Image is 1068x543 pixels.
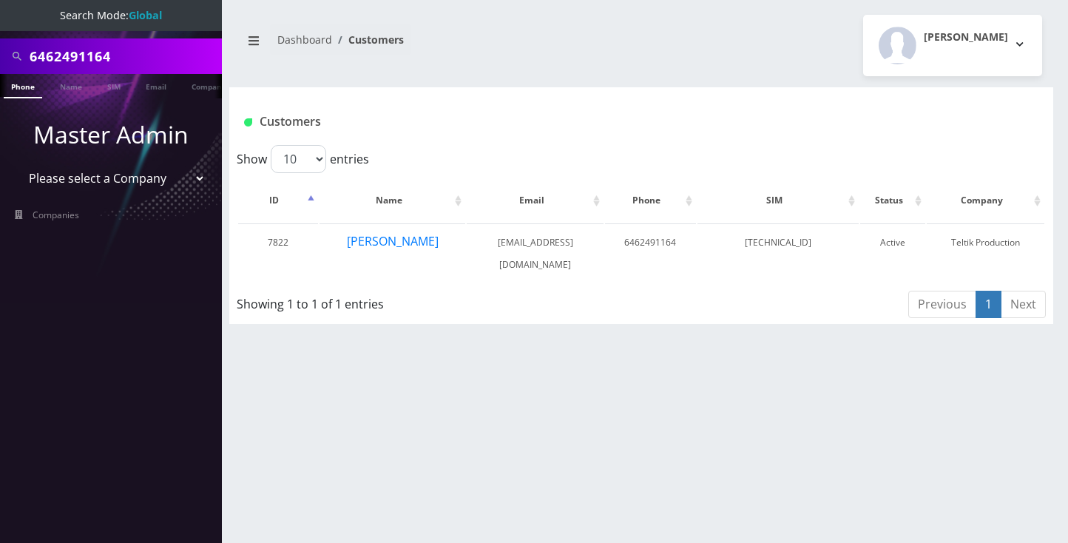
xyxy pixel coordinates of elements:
span: Companies [33,209,79,221]
label: Show entries [237,145,369,173]
a: Previous [908,291,976,318]
th: Email: activate to sort column ascending [467,179,603,222]
button: [PERSON_NAME] [346,232,439,251]
td: 6462491164 [605,223,696,283]
td: Teltik Production [927,223,1044,283]
a: Email [138,74,174,97]
th: ID: activate to sort column descending [238,179,318,222]
a: 1 [976,291,1001,318]
span: Search Mode: [60,8,162,22]
a: Next [1001,291,1046,318]
td: [TECHNICAL_ID] [697,223,859,283]
button: [PERSON_NAME] [863,15,1042,76]
a: Phone [4,74,42,98]
th: SIM: activate to sort column ascending [697,179,859,222]
td: Active [860,223,925,283]
a: Company [184,74,234,97]
div: Showing 1 to 1 of 1 entries [237,289,563,313]
th: Company: activate to sort column ascending [927,179,1044,222]
th: Name: activate to sort column ascending [320,179,466,222]
td: [EMAIL_ADDRESS][DOMAIN_NAME] [467,223,603,283]
strong: Global [129,8,162,22]
a: Dashboard [277,33,332,47]
select: Showentries [271,145,326,173]
a: Name [53,74,89,97]
a: SIM [100,74,128,97]
input: Search All Companies [30,42,218,70]
th: Phone: activate to sort column ascending [605,179,696,222]
li: Customers [332,32,404,47]
th: Status: activate to sort column ascending [860,179,925,222]
h1: Customers [244,115,902,129]
h2: [PERSON_NAME] [924,31,1008,44]
nav: breadcrumb [240,24,630,67]
td: 7822 [238,223,318,283]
